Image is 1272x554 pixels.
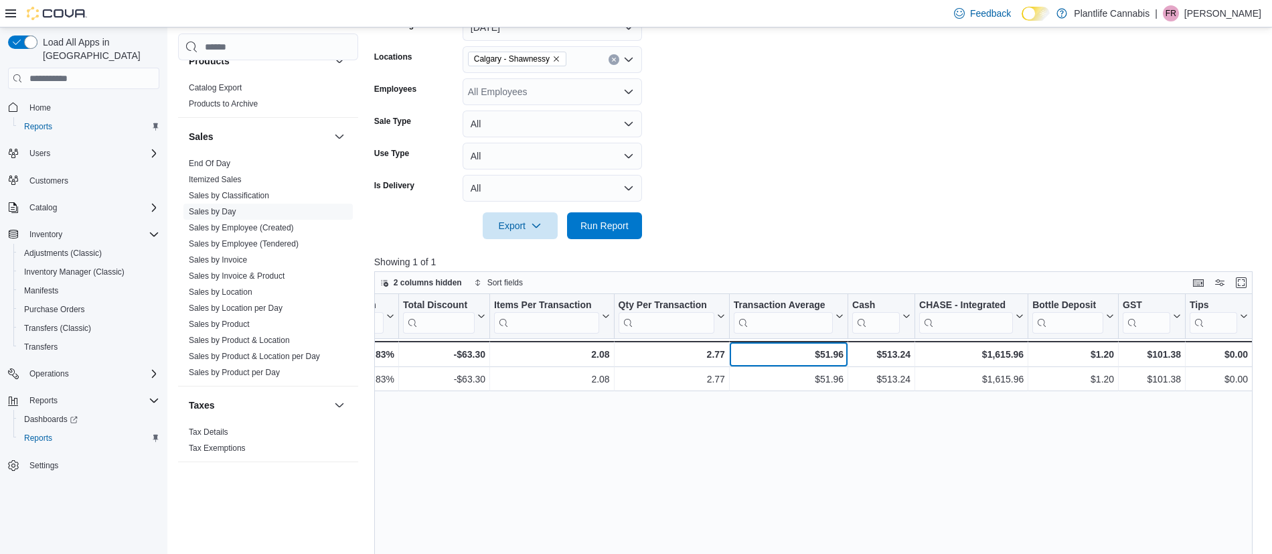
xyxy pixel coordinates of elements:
[1123,299,1181,334] button: GST
[1190,346,1248,362] div: $0.00
[189,238,299,249] span: Sales by Employee (Tendered)
[19,430,58,446] a: Reports
[618,346,724,362] div: 2.77
[494,346,610,362] div: 2.08
[24,304,85,315] span: Purchase Orders
[24,248,102,259] span: Adjustments (Classic)
[474,52,550,66] span: Calgary - Shawnessy
[189,207,236,216] a: Sales by Day
[13,410,165,429] a: Dashboards
[24,145,159,161] span: Users
[13,281,165,300] button: Manifests
[24,414,78,425] span: Dashboards
[19,119,58,135] a: Reports
[1184,5,1261,21] p: [PERSON_NAME]
[487,277,523,288] span: Sort fields
[189,98,258,109] span: Products to Archive
[1032,299,1114,334] button: Bottle Deposit
[1155,5,1158,21] p: |
[852,372,910,388] div: $513.24
[609,54,619,65] button: Clear input
[189,427,228,437] span: Tax Details
[29,148,50,159] span: Users
[24,366,159,382] span: Operations
[1190,275,1206,291] button: Keyboard shortcuts
[189,255,247,265] a: Sales by Invoice
[315,346,394,362] div: 32.83%
[852,299,910,334] button: Cash
[24,323,91,334] span: Transfers (Classic)
[189,352,320,361] a: Sales by Product & Location per Day
[29,202,57,213] span: Catalog
[189,367,280,378] span: Sales by Product per Day
[19,301,159,318] span: Purchase Orders
[189,159,230,168] a: End Of Day
[19,245,107,261] a: Adjustments (Classic)
[919,372,1024,388] div: $1,615.96
[19,301,90,318] a: Purchase Orders
[19,119,159,135] span: Reports
[331,397,347,413] button: Taxes
[1123,299,1170,334] div: GST
[13,338,165,356] button: Transfers
[13,429,165,447] button: Reports
[24,200,62,216] button: Catalog
[919,299,1013,312] div: CHASE - Integrated
[491,212,550,239] span: Export
[618,299,714,334] div: Qty Per Transaction
[1190,299,1248,334] button: Tips
[13,117,165,136] button: Reports
[374,148,409,159] label: Use Type
[37,36,159,62] span: Load All Apps in [GEOGRAPHIC_DATA]
[623,54,634,65] button: Open list of options
[24,267,125,277] span: Inventory Manager (Classic)
[27,7,87,20] img: Cova
[189,174,242,185] span: Itemized Sales
[734,346,844,362] div: $51.96
[567,212,642,239] button: Run Report
[19,245,159,261] span: Adjustments (Classic)
[189,255,247,265] span: Sales by Invoice
[734,299,833,312] div: Transaction Average
[24,172,159,189] span: Customers
[189,303,283,313] a: Sales by Location per Day
[618,299,724,334] button: Qty Per Transaction
[13,263,165,281] button: Inventory Manager (Classic)
[24,173,74,189] a: Customers
[189,319,250,330] span: Sales by Product
[24,433,52,443] span: Reports
[374,52,412,62] label: Locations
[189,83,242,92] a: Catalog Export
[403,299,485,334] button: Total Discount
[189,99,258,109] a: Products to Archive
[189,82,242,93] span: Catalog Export
[919,299,1013,334] div: CHASE - Integrated
[852,299,900,334] div: Cash
[494,299,610,334] button: Items Per Transaction
[178,424,358,462] div: Taxes
[189,130,329,143] button: Sales
[1032,372,1114,388] div: $1.20
[463,111,642,137] button: All
[1022,7,1050,21] input: Dark Mode
[24,393,63,409] button: Reports
[316,372,394,388] div: 32.83%
[29,395,58,406] span: Reports
[189,130,214,143] h3: Sales
[403,299,475,312] div: Total Discount
[189,222,294,233] span: Sales by Employee (Created)
[331,53,347,69] button: Products
[331,129,347,145] button: Sales
[24,285,58,296] span: Manifests
[375,275,467,291] button: 2 columns hidden
[494,299,599,334] div: Items Per Transaction
[24,145,56,161] button: Users
[3,97,165,117] button: Home
[463,175,642,202] button: All
[463,14,642,41] button: [DATE]
[3,364,165,383] button: Operations
[24,342,58,352] span: Transfers
[1074,5,1149,21] p: Plantlife Cannabis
